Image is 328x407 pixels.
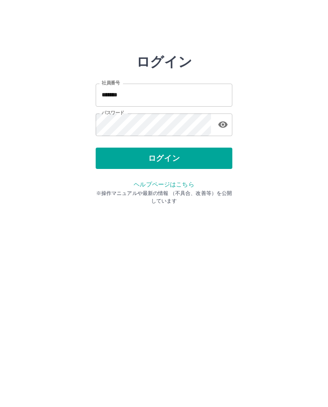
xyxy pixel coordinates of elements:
[96,148,232,169] button: ログイン
[136,54,192,70] h2: ログイン
[102,110,124,116] label: パスワード
[102,80,120,86] label: 社員番号
[96,189,232,205] p: ※操作マニュアルや最新の情報 （不具合、改善等）を公開しています
[134,181,194,188] a: ヘルプページはこちら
